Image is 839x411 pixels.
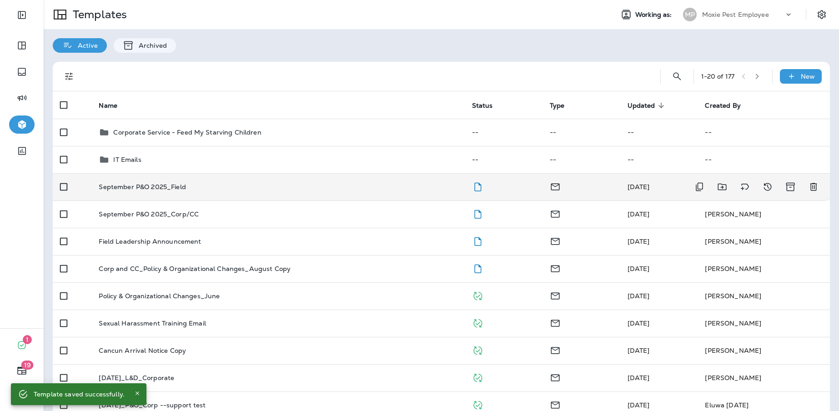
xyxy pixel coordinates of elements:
[472,400,483,408] span: Published
[113,129,261,136] p: Corporate Service - Feed My Starving Children
[628,374,650,382] span: KeeAna Ward
[620,146,698,173] td: --
[99,211,199,218] p: September P&O 2025_Corp/CC
[550,373,561,381] span: Email
[702,11,769,18] p: Moxie Pest Employee
[99,401,206,409] p: [DATE]_P&O_Corp --support test
[99,320,206,327] p: Sexual Harassment Training Email
[9,361,35,380] button: 19
[628,101,667,110] span: Updated
[628,292,650,300] span: KeeAna Ward
[628,183,650,191] span: Karin Comegys
[134,42,167,49] p: Archived
[628,237,650,246] span: KeeAna Ward
[132,388,143,399] button: Close
[21,361,34,370] span: 19
[550,346,561,354] span: Email
[698,119,830,146] td: --
[99,183,186,190] p: September P&O 2025_Field
[713,178,731,196] button: Move to folder
[814,6,830,23] button: Settings
[550,291,561,299] span: Email
[781,178,800,196] button: Archive
[804,178,823,196] button: Delete
[628,210,650,218] span: Karin Comegys
[472,291,483,299] span: Published
[99,374,174,381] p: [DATE]_L&D_Corporate
[465,146,543,173] td: --
[628,401,650,409] span: Eluwa Monday
[698,310,830,337] td: [PERSON_NAME]
[698,364,830,391] td: [PERSON_NAME]
[472,209,483,217] span: Draft
[668,67,686,85] button: Search Templates
[550,182,561,190] span: Email
[698,146,830,173] td: --
[472,264,483,272] span: Draft
[550,102,565,110] span: Type
[698,282,830,310] td: [PERSON_NAME]
[472,236,483,245] span: Draft
[736,178,754,196] button: Add tags
[628,319,650,327] span: KeeAna Ward
[23,335,32,344] span: 1
[698,337,830,364] td: [PERSON_NAME]
[628,102,655,110] span: Updated
[113,156,141,163] p: IT Emails
[550,209,561,217] span: Email
[705,102,740,110] span: Created By
[759,178,777,196] button: View Changelog
[698,200,830,228] td: [PERSON_NAME]
[73,42,98,49] p: Active
[472,182,483,190] span: Draft
[705,101,752,110] span: Created By
[543,119,620,146] td: --
[69,8,127,21] p: Templates
[698,228,830,255] td: [PERSON_NAME]
[801,73,815,80] p: New
[99,101,129,110] span: Name
[628,265,650,273] span: KeeAna Ward
[635,11,674,19] span: Working as:
[99,102,117,110] span: Name
[550,236,561,245] span: Email
[550,264,561,272] span: Email
[465,119,543,146] td: --
[99,347,186,354] p: Cancun Arrival Notice Copy
[620,119,698,146] td: --
[99,238,201,245] p: Field Leadership Announcement
[683,8,697,21] div: MP
[99,292,220,300] p: Policy & Organizational Changes_June
[9,6,35,24] button: Expand Sidebar
[472,373,483,381] span: Published
[9,336,35,354] button: 1
[698,255,830,282] td: [PERSON_NAME]
[690,178,708,196] button: Duplicate
[60,67,78,85] button: Filters
[472,101,505,110] span: Status
[472,102,493,110] span: Status
[472,318,483,326] span: Published
[701,73,735,80] div: 1 - 20 of 177
[628,346,650,355] span: KeeAna Ward
[550,400,561,408] span: Email
[550,318,561,326] span: Email
[99,265,291,272] p: Corp and CC_Policy & Organizational Changes_August Copy
[472,346,483,354] span: Published
[34,386,125,402] div: Template saved successfully.
[550,101,577,110] span: Type
[543,146,620,173] td: --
